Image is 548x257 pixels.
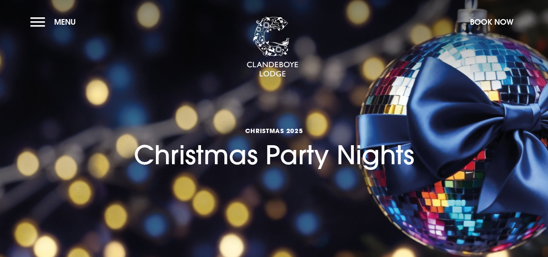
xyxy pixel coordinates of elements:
[30,13,80,31] button: Menu
[134,127,414,135] span: Christmas 2025
[134,94,414,170] h1: Christmas Party Nights
[466,13,518,31] button: Book Now
[246,17,298,78] img: Clandeboye Lodge
[54,17,76,27] span: Menu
